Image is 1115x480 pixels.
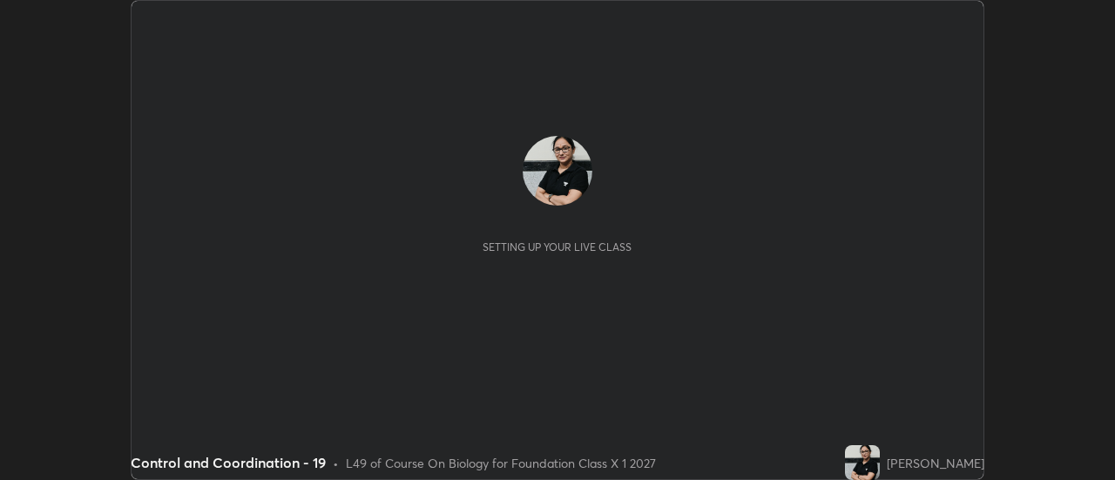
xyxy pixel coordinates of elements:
[523,136,592,206] img: ef441767beee4df1ad3ce2cfd4e690ae.jpg
[346,454,656,472] div: L49 of Course On Biology for Foundation Class X 1 2027
[887,454,984,472] div: [PERSON_NAME]
[483,240,632,254] div: Setting up your live class
[333,454,339,472] div: •
[845,445,880,480] img: ef441767beee4df1ad3ce2cfd4e690ae.jpg
[131,452,326,473] div: Control and Coordination - 19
